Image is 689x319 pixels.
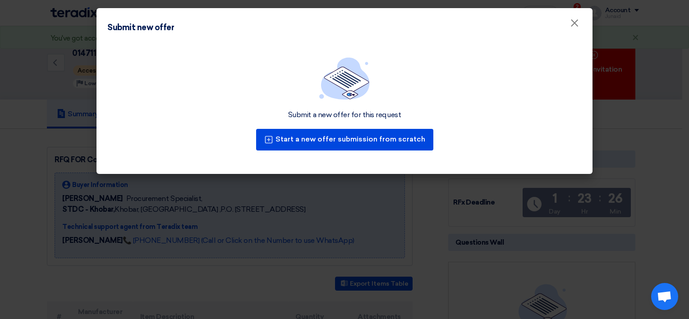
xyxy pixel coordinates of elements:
button: Close [563,14,586,32]
span: × [570,16,579,34]
div: Open chat [651,283,678,310]
button: Start a new offer submission from scratch [256,129,433,150]
div: Submit new offer [107,22,174,34]
img: empty_state_list.svg [319,57,370,100]
div: Submit a new offer for this request [288,110,401,120]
